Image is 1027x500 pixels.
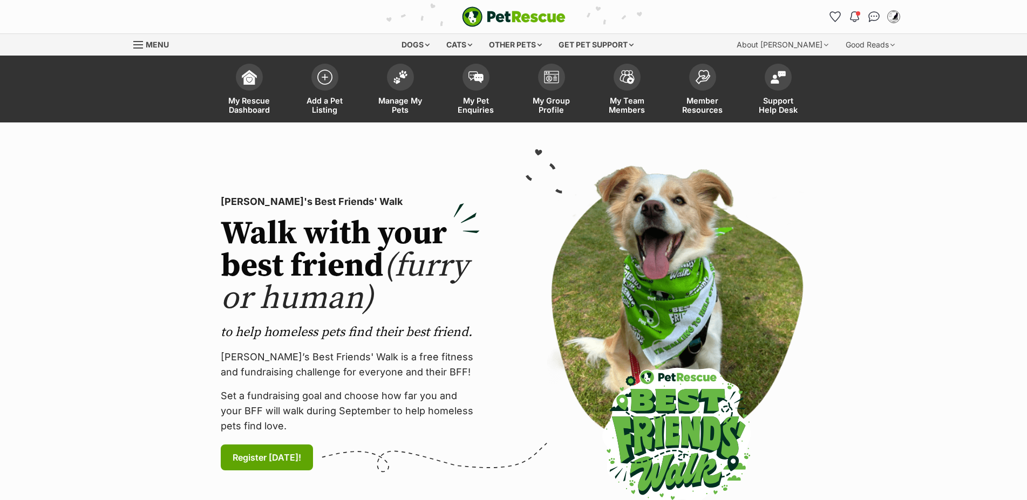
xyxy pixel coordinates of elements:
[221,194,480,209] p: [PERSON_NAME]'s Best Friends' Walk
[221,218,480,315] h2: Walk with your best friend
[462,6,566,27] img: logo-e224e6f780fb5917bec1dbf3a21bbac754714ae5b6737aabdf751b685950b380.svg
[846,8,863,25] button: Notifications
[301,96,349,114] span: Add a Pet Listing
[866,8,883,25] a: Conversations
[527,96,576,114] span: My Group Profile
[376,96,425,114] span: Manage My Pets
[233,451,301,464] span: Register [DATE]!
[665,58,740,122] a: Member Resources
[603,96,651,114] span: My Team Members
[888,11,899,22] img: Celebrity Pets Rescue profile pic
[544,71,559,84] img: group-profile-icon-3fa3cf56718a62981997c0bc7e787c4b2cf8bcc04b72c1350f741eb67cf2f40e.svg
[221,388,480,434] p: Set a fundraising goal and choose how far you and your BFF will walk during September to help hom...
[394,34,437,56] div: Dogs
[221,246,468,319] span: (furry or human)
[452,96,500,114] span: My Pet Enquiries
[221,444,313,470] a: Register [DATE]!
[146,40,169,49] span: Menu
[363,58,438,122] a: Manage My Pets
[678,96,727,114] span: Member Resources
[133,34,176,53] a: Menu
[771,71,786,84] img: help-desk-icon-fdf02630f3aa405de69fd3d07c3f3aa587a6932b1a1747fa1d2bba05be0121f9.svg
[439,34,480,56] div: Cats
[221,324,480,341] p: to help homeless pets find their best friend.
[838,34,902,56] div: Good Reads
[317,70,332,85] img: add-pet-listing-icon-0afa8454b4691262ce3f59096e99ab1cd57d4a30225e0717b998d2c9b9846f56.svg
[551,34,641,56] div: Get pet support
[462,6,566,27] a: PetRescue
[620,70,635,84] img: team-members-icon-5396bd8760b3fe7c0b43da4ab00e1e3bb1a5d9ba89233759b79545d2d3fc5d0d.svg
[514,58,589,122] a: My Group Profile
[885,8,902,25] button: My account
[438,58,514,122] a: My Pet Enquiries
[740,58,816,122] a: Support Help Desk
[225,96,274,114] span: My Rescue Dashboard
[827,8,902,25] ul: Account quick links
[242,70,257,85] img: dashboard-icon-eb2f2d2d3e046f16d808141f083e7271f6b2e854fb5c12c21221c1fb7104beca.svg
[827,8,844,25] a: Favourites
[468,71,484,83] img: pet-enquiries-icon-7e3ad2cf08bfb03b45e93fb7055b45f3efa6380592205ae92323e6603595dc1f.svg
[589,58,665,122] a: My Team Members
[754,96,802,114] span: Support Help Desk
[287,58,363,122] a: Add a Pet Listing
[212,58,287,122] a: My Rescue Dashboard
[729,34,836,56] div: About [PERSON_NAME]
[850,11,859,22] img: notifications-46538b983faf8c2785f20acdc204bb7945ddae34d4c08c2a6579f10ce5e182be.svg
[481,34,549,56] div: Other pets
[868,11,880,22] img: chat-41dd97257d64d25036548639549fe6c8038ab92f7586957e7f3b1b290dea8141.svg
[695,70,710,84] img: member-resources-icon-8e73f808a243e03378d46382f2149f9095a855e16c252ad45f914b54edf8863c.svg
[393,70,408,84] img: manage-my-pets-icon-02211641906a0b7f246fdf0571729dbe1e7629f14944591b6c1af311fb30b64b.svg
[221,350,480,380] p: [PERSON_NAME]’s Best Friends' Walk is a free fitness and fundraising challenge for everyone and t...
